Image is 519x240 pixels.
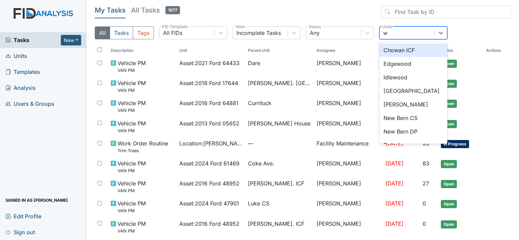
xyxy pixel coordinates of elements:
[423,200,426,207] span: 0
[248,99,271,107] span: Currituck
[165,6,180,14] span: 1077
[5,99,54,109] span: Users & Groups
[248,159,274,167] span: Coke Ave.
[179,159,239,167] span: Asset : 2024 Ford 61469
[423,220,426,227] span: 0
[379,84,447,98] div: [GEOGRAPHIC_DATA]
[118,67,146,74] small: VAN PM
[110,26,133,39] button: Tasks
[179,179,239,187] span: Asset : 2016 Ford 48952
[248,79,311,87] span: [PERSON_NAME]. [GEOGRAPHIC_DATA]
[177,45,245,56] th: Toggle SortBy
[441,200,457,208] span: Open
[441,220,457,228] span: Open
[118,167,146,174] small: VAN PM
[118,87,146,94] small: VAN PM
[5,67,40,77] span: Templates
[179,99,238,107] span: Asset : 2016 Ford 64881
[483,45,511,56] th: Actions
[131,5,180,15] h5: All Tasks
[236,29,281,37] div: Incomplete Tasks
[118,187,146,194] small: VAN PM
[95,26,110,39] button: All
[179,199,239,207] span: Asset : 2024 Ford 47901
[163,29,182,37] div: All FIDs
[118,147,168,154] small: Trim Trees
[310,29,320,37] div: Any
[5,195,68,205] span: Signed in as [PERSON_NAME]
[5,51,27,61] span: Units
[118,207,146,214] small: VAN PM
[441,140,469,148] span: In Progress
[248,220,304,228] span: [PERSON_NAME]. ICF
[314,76,382,96] td: [PERSON_NAME]
[118,159,146,174] span: Vehicle PM VAN PM
[386,140,404,147] span: [DATE]
[379,71,447,84] div: Idlewood
[379,57,447,71] div: Edgewood
[5,36,61,44] a: Tasks
[118,179,146,194] span: Vehicle PM VAN PM
[118,119,146,134] span: Vehicle PM VAN PM
[118,59,146,74] span: Vehicle PM VAN PM
[379,43,447,57] div: Chowan ICF
[108,45,177,56] th: Toggle SortBy
[118,79,146,94] span: Vehicle PM VAN PM
[118,99,146,114] span: Vehicle PM VAN PM
[118,127,146,134] small: VAN PM
[118,220,146,234] span: Vehicle PM VAN PM
[386,220,404,227] span: [DATE]
[248,199,269,207] span: Luke CS
[379,138,447,152] div: Twin Acres
[248,59,260,67] span: Dare
[314,217,382,237] td: [PERSON_NAME]
[441,60,457,68] span: Open
[314,157,382,177] td: [PERSON_NAME]
[423,160,429,167] span: 83
[314,56,382,76] td: [PERSON_NAME]
[441,180,457,188] span: Open
[5,211,41,221] span: Edit Profile
[179,59,239,67] span: Asset : 2021 Ford 64433
[118,107,146,114] small: VAN PM
[5,227,35,237] span: Sign out
[314,137,382,157] td: Facility Maintenance
[179,79,238,87] span: Asset : 2018 Ford 17644
[5,83,36,93] span: Analysis
[314,197,382,217] td: [PERSON_NAME]
[381,5,511,18] input: Find Task by ID
[379,125,447,138] div: New Bern DP
[379,98,447,111] div: [PERSON_NAME]
[423,140,429,147] span: 93
[118,228,146,234] small: VAN PM
[61,35,81,45] button: New
[441,160,457,168] span: Open
[314,45,382,56] th: Assignee
[438,45,483,56] th: Toggle SortBy
[97,47,102,52] input: Toggle All Rows Selected
[314,96,382,116] td: [PERSON_NAME]
[245,45,314,56] th: Toggle SortBy
[314,117,382,137] td: [PERSON_NAME]
[118,139,168,154] span: Work Order Routine Trim Trees
[95,5,126,15] h5: My Tasks
[248,119,310,127] span: [PERSON_NAME] House
[248,139,311,147] span: —
[441,80,457,88] span: Open
[441,120,457,128] span: Open
[386,180,404,187] span: [DATE]
[441,100,457,108] span: Open
[179,220,239,228] span: Asset : 2016 Ford 48952
[386,200,404,207] span: [DATE]
[118,199,146,214] span: Vehicle PM VAN PM
[423,180,429,187] span: 27
[179,139,243,147] span: Location : [PERSON_NAME] St.
[248,179,304,187] span: [PERSON_NAME]. ICF
[179,119,239,127] span: Asset : 2013 Ford 05652
[379,111,447,125] div: New Bern CS
[133,26,154,39] button: Tags
[95,26,154,39] div: Type filter
[386,160,404,167] span: [DATE]
[314,177,382,197] td: [PERSON_NAME]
